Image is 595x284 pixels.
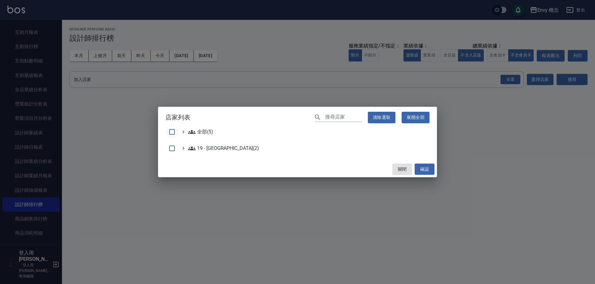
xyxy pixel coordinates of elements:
h2: 店家列表 [158,107,437,128]
button: 展開全部 [402,112,430,123]
span: 19 - [GEOGRAPHIC_DATA](2) [188,145,259,152]
span: 全部(5) [188,128,213,136]
button: 清除選取 [368,112,396,123]
button: 確認 [415,164,434,175]
input: 搜尋店家 [325,113,362,122]
button: 關閉 [392,164,412,175]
